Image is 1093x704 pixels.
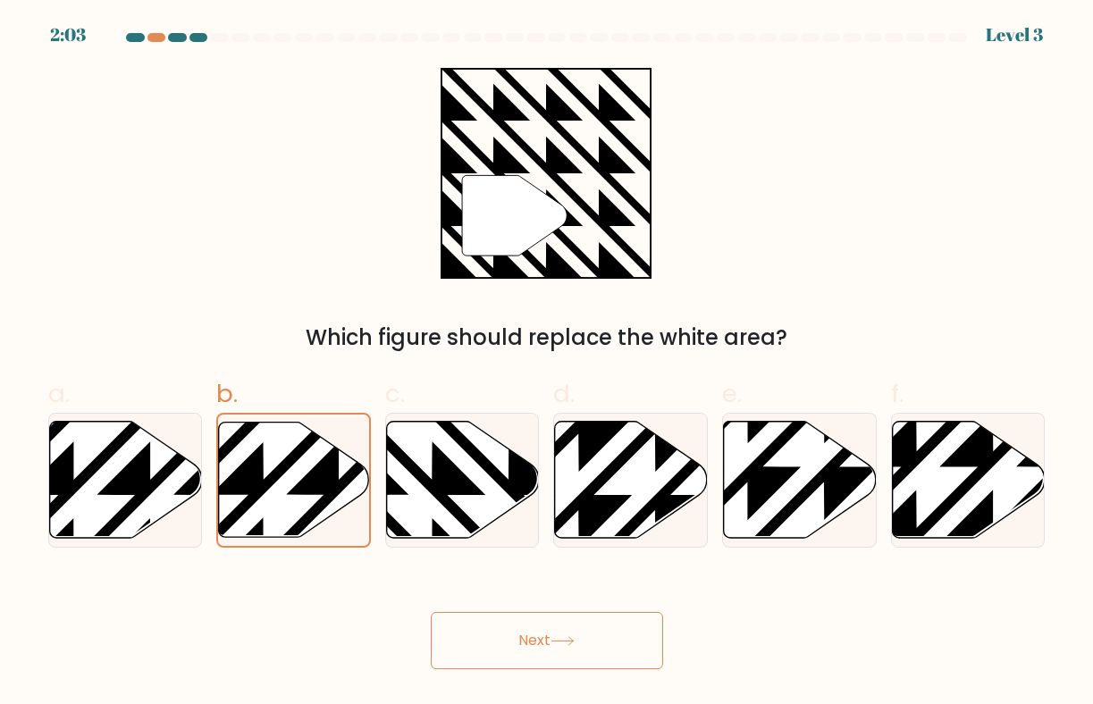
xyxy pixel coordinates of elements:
[553,376,575,411] span: d.
[891,376,904,411] span: f.
[48,376,70,411] span: a.
[216,376,238,411] span: b.
[722,376,742,411] span: e.
[59,322,1035,354] div: Which figure should replace the white area?
[50,21,86,48] div: 2:03
[431,612,663,669] button: Next
[986,21,1043,48] div: Level 3
[385,376,405,411] span: c.
[462,176,567,256] g: "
